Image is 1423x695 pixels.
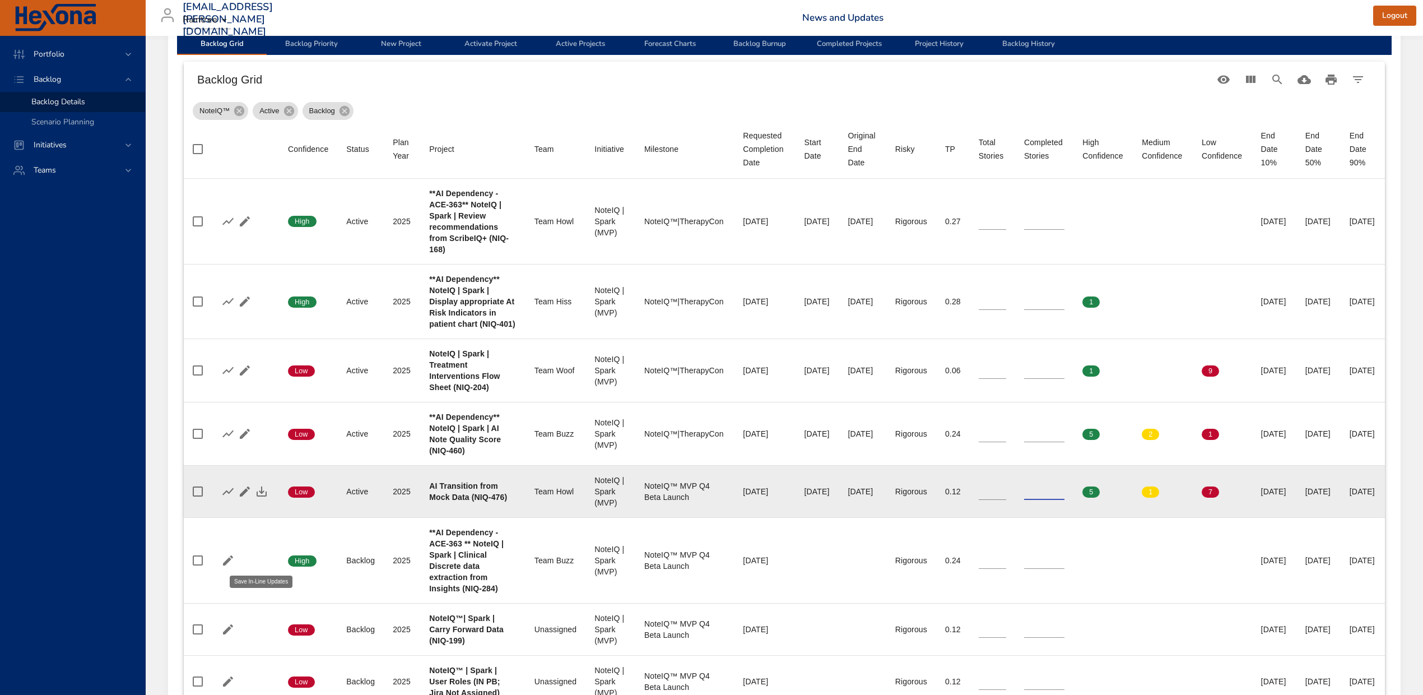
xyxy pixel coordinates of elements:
[1350,365,1376,376] div: [DATE]
[644,216,725,227] div: NoteIQ™|TherapyCon
[303,105,342,117] span: Backlog
[802,11,883,24] a: News and Updates
[288,366,315,376] span: Low
[1305,129,1332,169] div: End Date 50%
[743,624,786,635] div: [DATE]
[594,417,626,451] div: NoteIQ | Spark (MVP)
[393,555,411,566] div: 2025
[236,362,253,379] button: Edit Project Details
[1202,136,1243,163] div: Sort
[594,613,626,646] div: NoteIQ | Spark (MVP)
[236,213,253,230] button: Edit Project Details
[1142,487,1159,497] span: 1
[31,96,85,107] span: Backlog Details
[13,4,97,32] img: Hexona
[393,136,411,163] div: Sort
[743,555,786,566] div: [DATE]
[253,105,286,117] span: Active
[804,486,830,497] div: [DATE]
[1210,66,1237,93] button: Standard Views
[429,614,504,645] b: NoteIQ™| Spark | Carry Forward Data (NIQ-199)
[220,425,236,442] button: Show Burnup
[945,296,961,307] div: 0.28
[804,136,830,163] div: Start Date
[594,142,624,156] div: Initiative
[429,142,454,156] div: Sort
[1082,297,1100,307] span: 1
[1305,296,1332,307] div: [DATE]
[288,625,315,635] span: Low
[979,136,1006,163] div: Total Stories
[743,486,786,497] div: [DATE]
[429,481,507,502] b: AI Transition from Mock Data (NIQ-476)
[1305,555,1332,566] div: [DATE]
[288,556,317,566] span: High
[393,365,411,376] div: 2025
[346,365,375,376] div: Active
[644,296,725,307] div: NoteIQ™|TherapyCon
[1350,296,1376,307] div: [DATE]
[743,216,786,227] div: [DATE]
[895,428,927,439] div: Rigorous
[1142,136,1184,163] div: Medium Confidence
[288,142,328,156] span: Confidence
[288,297,317,307] span: High
[1350,555,1376,566] div: [DATE]
[743,428,786,439] div: [DATE]
[945,142,961,156] span: TP
[743,296,786,307] div: [DATE]
[644,480,725,503] div: NoteIQ™ MVP Q4 Beta Launch
[429,142,517,156] span: Project
[346,555,375,566] div: Backlog
[1261,129,1287,169] div: End Date 10%
[1261,624,1287,635] div: [DATE]
[393,136,411,163] div: Plan Year
[1305,216,1332,227] div: [DATE]
[429,142,454,156] div: Project
[346,142,369,156] div: Status
[644,618,725,641] div: NoteIQ™ MVP Q4 Beta Launch
[804,296,830,307] div: [DATE]
[429,528,504,593] b: **AI Dependency - ACE-363 ** NoteIQ | Spark | Clinical Discrete data extraction from Insights (NI...
[346,486,375,497] div: Active
[534,624,576,635] div: Unassigned
[346,296,375,307] div: Active
[848,296,877,307] div: [DATE]
[288,677,315,687] span: Low
[220,552,236,569] button: Edit Project Details
[429,349,500,392] b: NoteIQ | Spark | Treatment Interventions Flow Sheet (NIQ-204)
[1350,676,1376,687] div: [DATE]
[1350,428,1376,439] div: [DATE]
[743,676,786,687] div: [DATE]
[895,555,927,566] div: Rigorous
[594,142,624,156] div: Sort
[236,425,253,442] button: Edit Project Details
[1261,555,1287,566] div: [DATE]
[1202,429,1219,439] span: 1
[895,142,915,156] div: Risky
[848,216,877,227] div: [DATE]
[895,142,927,156] span: Risky
[1305,486,1332,497] div: [DATE]
[1202,366,1219,376] span: 9
[1350,216,1376,227] div: [DATE]
[848,486,877,497] div: [DATE]
[1305,365,1332,376] div: [DATE]
[945,142,955,156] div: TP
[220,213,236,230] button: Show Burnup
[25,165,65,175] span: Teams
[1261,216,1287,227] div: [DATE]
[1305,624,1332,635] div: [DATE]
[644,142,678,156] div: Sort
[1024,136,1064,163] span: Completed Stories
[594,475,626,508] div: NoteIQ | Spark (MVP)
[1305,428,1332,439] div: [DATE]
[945,142,955,156] div: Sort
[393,624,411,635] div: 2025
[1291,66,1318,93] button: Download CSV
[534,142,554,156] div: Sort
[534,676,576,687] div: Unassigned
[429,275,515,328] b: **AI Dependency** NoteIQ | Spark | Display appropriate At Risk Indicators in patient chart (NIQ-401)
